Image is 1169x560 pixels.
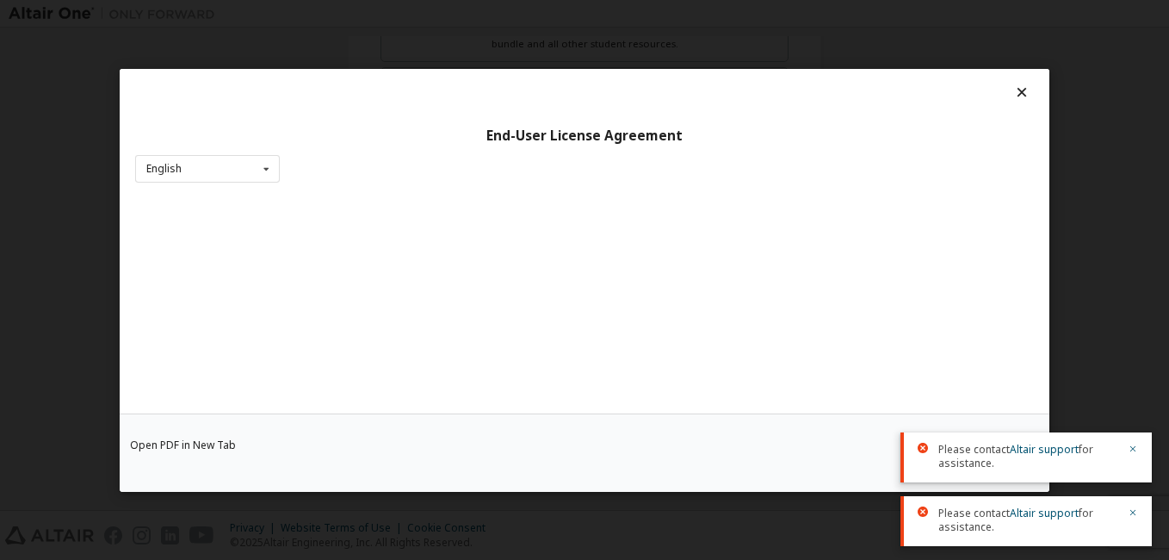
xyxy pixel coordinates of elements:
[938,507,1117,534] span: Please contact for assistance.
[146,164,182,174] div: English
[938,443,1117,470] span: Please contact for assistance.
[1010,506,1079,520] a: Altair support
[130,440,236,451] a: Open PDF in New Tab
[1010,442,1079,457] a: Altair support
[135,127,1034,144] div: End-User License Agreement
